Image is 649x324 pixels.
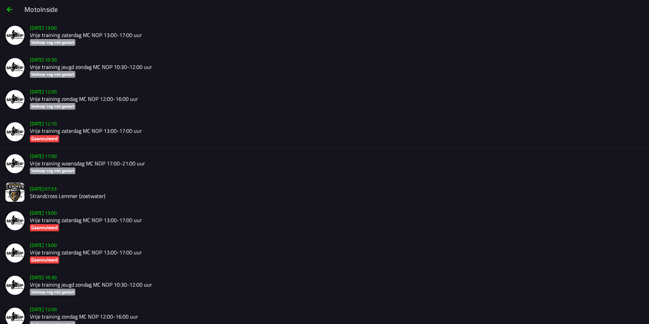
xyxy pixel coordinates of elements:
ion-text: Verkoop nog niet gestart [31,71,74,77]
h2: Vrije training zaterdag MC NOP 13:00-17:00 uur [30,32,644,38]
ion-text: [DATE] 12:00 [30,306,57,313]
img: NjdwpvkGicnr6oC83998ZTDUeXJJ29cK9cmzxz8K.png [5,58,24,77]
h2: Vrije training zaterdag MC NOP 13:00-17:00 uur [30,217,644,223]
h2: Vrije training zaterdag MC NOP 13:00-17:00 uur [30,249,644,256]
ion-text: [DATE] 13:00 [30,209,57,216]
img: NjdwpvkGicnr6oC83998ZTDUeXJJ29cK9cmzxz8K.png [5,90,24,109]
ion-text: Geannuleerd [31,135,58,142]
ion-text: Verkoop nog niet gestart [31,289,74,295]
ion-text: Verkoop nog niet gestart [31,103,74,109]
ion-text: [DATE] 10:30 [30,274,57,281]
ion-text: [DATE] 12:10 [30,120,57,127]
ion-text: Verkoop nog niet gestart [31,167,74,174]
ion-text: Geannuleerd [31,256,58,263]
img: NjdwpvkGicnr6oC83998ZTDUeXJJ29cK9cmzxz8K.png [5,154,24,173]
h2: Vrije training zondag MC NOP 12:00-16:00 uur [30,96,644,102]
ion-text: [DATE] 13:00 [30,241,57,249]
h2: Vrije training zaterdag MC NOP 13:00-17:00 uur [30,128,644,134]
h2: Vrije training zondag MC NOP 12:00-16:00 uur [30,313,644,320]
img: NjdwpvkGicnr6oC83998ZTDUeXJJ29cK9cmzxz8K.png [5,26,24,45]
ion-text: [DATE] 13:00 [30,24,57,31]
ion-text: Verkoop nog niet gestart [31,39,74,46]
ion-text: [DATE] 17:00 [30,152,57,160]
h2: Strandcross Lemmer (zoetwater) [30,193,644,199]
img: NjdwpvkGicnr6oC83998ZTDUeXJJ29cK9cmzxz8K.png [5,244,24,263]
img: a9SkHtffX4qJPxF9BkgCHDCJhrN51yrGSwKqAEmx.jpg [5,183,24,202]
img: NjdwpvkGicnr6oC83998ZTDUeXJJ29cK9cmzxz8K.png [5,211,24,230]
h2: Vrije training woensdag MC NOP 17:00-21:00 uur [30,160,644,167]
ion-text: [DATE] 12:00 [30,88,57,95]
img: NjdwpvkGicnr6oC83998ZTDUeXJJ29cK9cmzxz8K.png [5,276,24,295]
ion-text: [DATE] 07:53 [30,185,57,192]
h2: Vrije training jeugd zondag MC NOP 10:30-12:00 uur [30,64,644,70]
ion-title: MotoInside [18,4,649,15]
ion-text: [DATE] 10:30 [30,56,57,63]
img: xQcfaqx9ZgGAjObrBt16Ymxmwm2lrqClRdRoCJ9Z.png [5,122,24,141]
ion-text: Geannuleerd [31,224,58,231]
h2: Vrije training jeugd zondag MC NOP 10:30-12:00 uur [30,282,644,288]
